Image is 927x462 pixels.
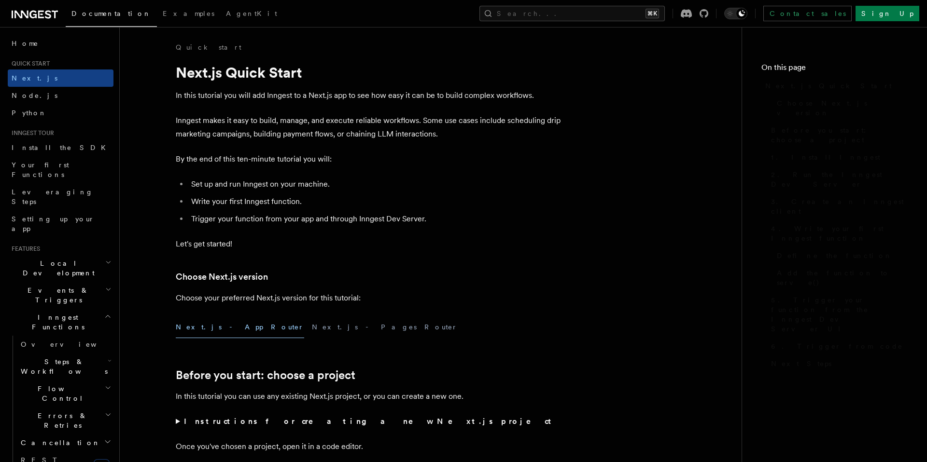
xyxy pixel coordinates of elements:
[157,3,220,26] a: Examples
[763,6,852,21] a: Contact sales
[767,149,908,166] a: 1. Install Inngest
[777,251,892,260] span: Define the function
[188,212,562,226] li: Trigger your function from your app and through Inngest Dev Server.
[773,95,908,122] a: Choose Next.js version
[17,438,100,448] span: Cancellation
[8,245,40,253] span: Features
[856,6,919,21] a: Sign Up
[66,3,157,27] a: Documentation
[8,210,113,237] a: Setting up your app
[777,98,908,118] span: Choose Next.js version
[188,195,562,208] li: Write your first Inngest function.
[724,8,747,19] button: Toggle dark mode
[176,368,355,382] a: Before you start: choose a project
[771,197,908,216] span: 3. Create an Inngest client
[8,104,113,122] a: Python
[8,285,105,305] span: Events & Triggers
[646,9,659,18] kbd: ⌘K
[8,255,113,282] button: Local Development
[765,81,892,91] span: Next.js Quick Start
[176,152,562,166] p: By the end of this ten-minute tutorial you will:
[176,42,241,52] a: Quick start
[771,341,903,351] span: 6. Trigger from code
[17,336,113,353] a: Overview
[8,129,54,137] span: Inngest tour
[71,10,151,17] span: Documentation
[479,6,665,21] button: Search...⌘K
[773,264,908,291] a: Add the function to serve()
[761,77,908,95] a: Next.js Quick Start
[767,122,908,149] a: Before you start: choose a project
[184,417,555,426] strong: Instructions for creating a new Next.js project
[8,69,113,87] a: Next.js
[21,340,120,348] span: Overview
[17,380,113,407] button: Flow Control
[777,268,908,287] span: Add the function to serve()
[767,355,908,372] a: Next Steps
[12,144,112,151] span: Install the SDK
[767,220,908,247] a: 4. Write your first Inngest function
[17,407,113,434] button: Errors & Retries
[12,109,47,117] span: Python
[12,92,57,99] span: Node.js
[312,316,458,338] button: Next.js - Pages Router
[188,177,562,191] li: Set up and run Inngest on your machine.
[771,295,908,334] span: 5. Trigger your function from the Inngest Dev Server UI
[176,89,562,102] p: In this tutorial you will add Inngest to a Next.js app to see how easy it can be to build complex...
[220,3,283,26] a: AgentKit
[12,74,57,82] span: Next.js
[767,193,908,220] a: 3. Create an Inngest client
[17,353,113,380] button: Steps & Workflows
[8,87,113,104] a: Node.js
[8,309,113,336] button: Inngest Functions
[8,156,113,183] a: Your first Functions
[8,35,113,52] a: Home
[17,434,113,451] button: Cancellation
[8,313,104,332] span: Inngest Functions
[12,215,95,232] span: Setting up your app
[176,270,268,284] a: Choose Next.js version
[8,60,50,68] span: Quick start
[17,411,105,430] span: Errors & Retries
[771,224,908,243] span: 4. Write your first Inngest function
[773,247,908,264] a: Define the function
[8,183,113,210] a: Leveraging Steps
[176,415,562,428] summary: Instructions for creating a new Next.js project
[767,291,908,338] a: 5. Trigger your function from the Inngest Dev Server UI
[176,316,304,338] button: Next.js - App Router
[761,62,908,77] h4: On this page
[771,359,831,368] span: Next Steps
[176,390,562,403] p: In this tutorial you can use any existing Next.js project, or you can create a new one.
[176,440,562,453] p: Once you've chosen a project, open it in a code editor.
[12,39,39,48] span: Home
[17,384,105,403] span: Flow Control
[176,291,562,305] p: Choose your preferred Next.js version for this tutorial:
[771,170,908,189] span: 2. Run the Inngest Dev Server
[771,125,908,145] span: Before you start: choose a project
[176,237,562,251] p: Let's get started!
[12,188,93,205] span: Leveraging Steps
[8,282,113,309] button: Events & Triggers
[226,10,277,17] span: AgentKit
[176,114,562,141] p: Inngest makes it easy to build, manage, and execute reliable workflows. Some use cases include sc...
[17,357,108,376] span: Steps & Workflows
[8,258,105,278] span: Local Development
[767,166,908,193] a: 2. Run the Inngest Dev Server
[163,10,214,17] span: Examples
[176,64,562,81] h1: Next.js Quick Start
[8,139,113,156] a: Install the SDK
[767,338,908,355] a: 6. Trigger from code
[12,161,69,178] span: Your first Functions
[771,152,880,162] span: 1. Install Inngest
